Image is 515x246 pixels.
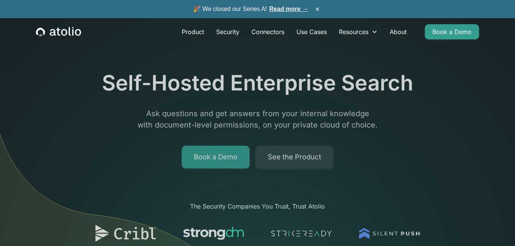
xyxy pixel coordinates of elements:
[384,24,413,39] a: About
[112,108,403,131] p: Ask questions and get answers from your internal knowledge with document-level permissions, on yo...
[269,6,308,12] a: Read more →
[425,24,479,39] a: Book a Demo
[333,24,384,39] div: Resources
[210,24,245,39] a: Security
[176,24,210,39] a: Product
[271,223,332,244] img: logo
[256,146,333,168] a: See the Product
[36,27,81,37] a: home
[313,5,322,13] button: ×
[339,27,368,36] div: Resources
[193,5,308,14] span: 🎉 We closed our Series A!
[88,202,427,211] div: The Security Companies You Trust, Trust Atolio
[102,70,413,96] h1: Self-Hosted Enterprise Search
[359,223,420,244] img: logo
[290,24,333,39] a: Use Cases
[245,24,290,39] a: Connectors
